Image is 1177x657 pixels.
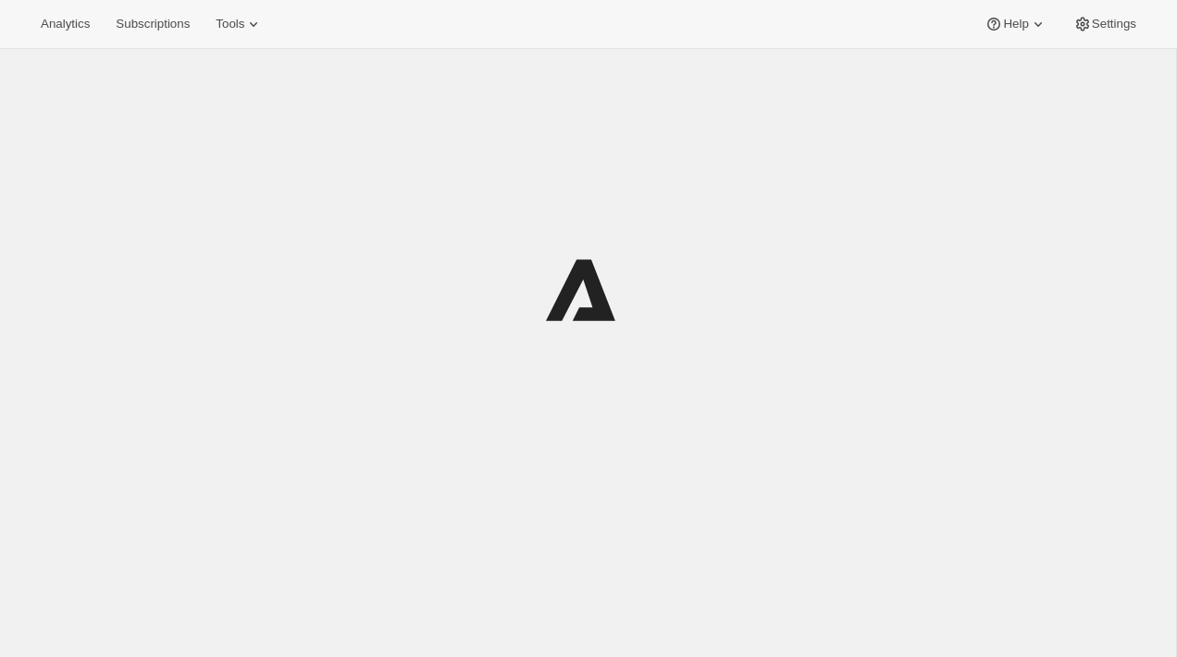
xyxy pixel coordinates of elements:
span: Tools [216,17,244,31]
span: Settings [1092,17,1136,31]
button: Help [973,11,1058,37]
button: Analytics [30,11,101,37]
span: Subscriptions [116,17,190,31]
button: Settings [1062,11,1147,37]
button: Subscriptions [105,11,201,37]
button: Tools [204,11,274,37]
span: Help [1003,17,1028,31]
span: Analytics [41,17,90,31]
